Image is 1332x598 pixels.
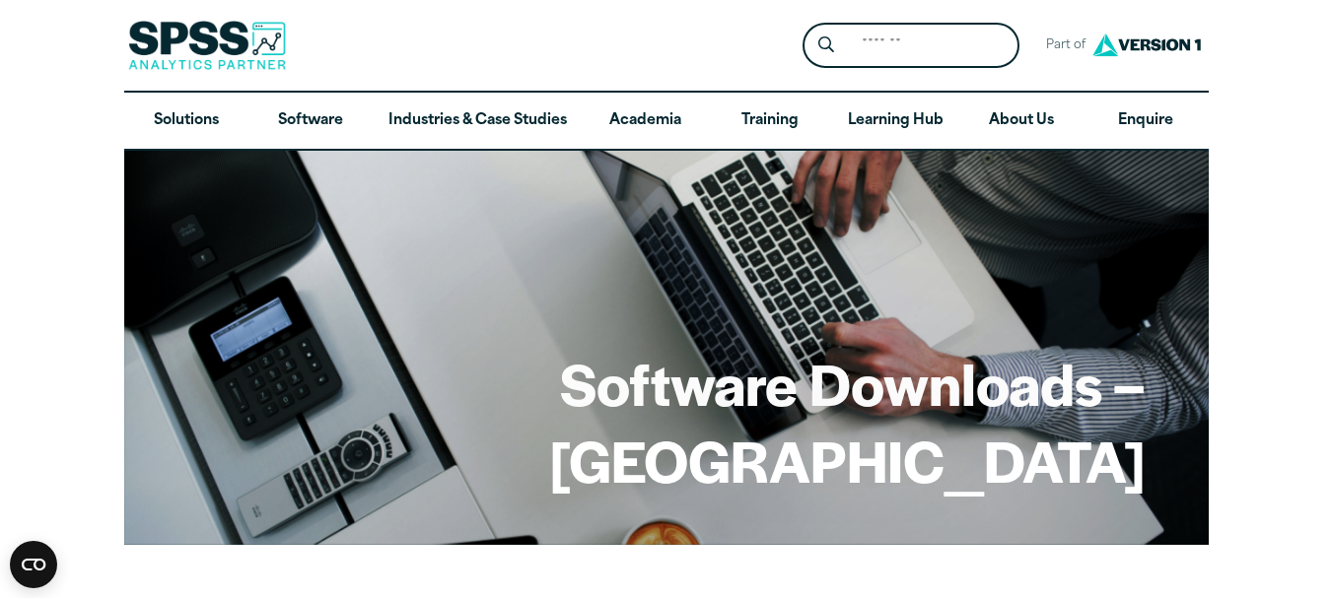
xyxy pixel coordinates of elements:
svg: Search magnifying glass icon [818,36,834,53]
h1: Software Downloads – [GEOGRAPHIC_DATA] [187,345,1146,498]
button: Open CMP widget [10,541,57,588]
a: Solutions [124,93,248,150]
button: Search magnifying glass icon [807,28,844,64]
span: Part of [1035,32,1087,60]
img: Version1 Logo [1087,27,1206,63]
a: Industries & Case Studies [373,93,583,150]
a: Enquire [1084,93,1208,150]
a: Academia [583,93,707,150]
img: SPSS Analytics Partner [128,21,286,70]
a: Software [248,93,373,150]
a: Training [707,93,831,150]
nav: Desktop version of site main menu [124,93,1209,150]
a: About Us [959,93,1084,150]
form: Site Header Search Form [803,23,1019,69]
a: Learning Hub [832,93,959,150]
